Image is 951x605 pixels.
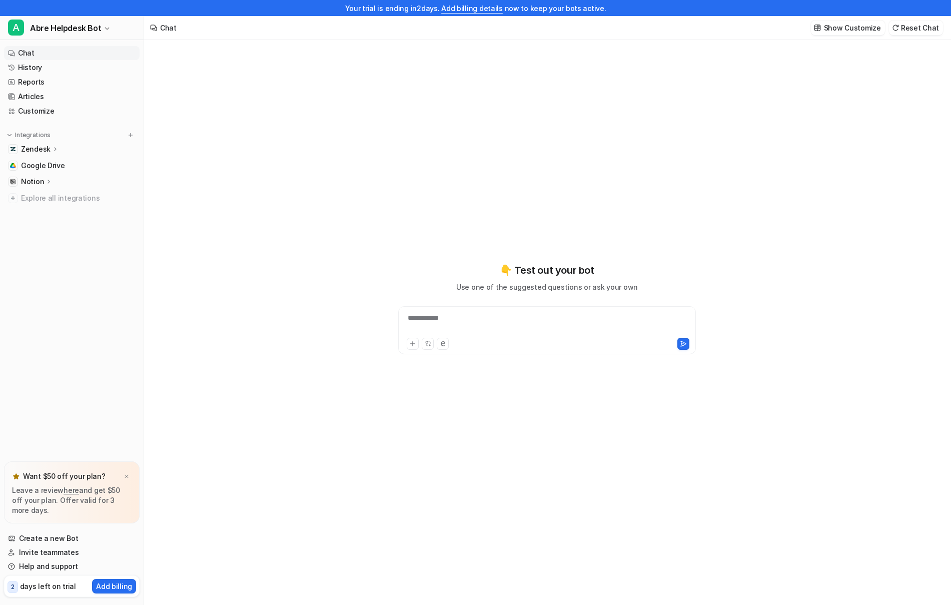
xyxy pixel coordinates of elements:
a: Articles [4,90,140,104]
a: Reports [4,75,140,89]
p: days left on trial [20,581,76,591]
span: Explore all integrations [21,190,136,206]
a: Add billing details [441,4,503,13]
img: expand menu [6,132,13,139]
button: Reset Chat [889,21,943,35]
button: Add billing [92,579,136,593]
p: 2 [11,582,15,591]
p: Zendesk [21,144,51,154]
span: Google Drive [21,161,65,171]
p: Integrations [15,131,51,139]
a: Invite teammates [4,545,140,559]
button: Show Customize [811,21,885,35]
p: Use one of the suggested questions or ask your own [456,282,638,292]
a: Help and support [4,559,140,573]
span: A [8,20,24,36]
img: explore all integrations [8,193,18,203]
span: Abre Helpdesk Bot [30,21,101,35]
a: Explore all integrations [4,191,140,205]
img: Notion [10,179,16,185]
p: Add billing [96,581,132,591]
a: Chat [4,46,140,60]
a: here [64,486,79,494]
a: Google DriveGoogle Drive [4,159,140,173]
button: Integrations [4,130,54,140]
img: star [12,472,20,480]
p: Show Customize [824,23,881,33]
p: Notion [21,177,44,187]
a: Create a new Bot [4,531,140,545]
img: reset [892,24,899,32]
img: Google Drive [10,163,16,169]
a: Customize [4,104,140,118]
img: customize [814,24,821,32]
img: menu_add.svg [127,132,134,139]
img: x [124,473,130,480]
p: Leave a review and get $50 off your plan. Offer valid for 3 more days. [12,485,132,515]
img: Zendesk [10,146,16,152]
p: 👇 Test out your bot [500,263,594,278]
a: History [4,61,140,75]
div: Chat [160,23,177,33]
p: Want $50 off your plan? [23,471,106,481]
